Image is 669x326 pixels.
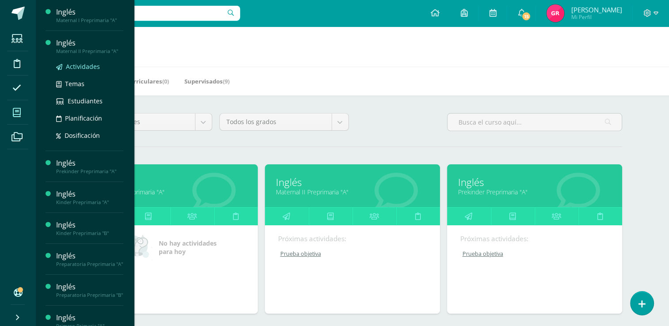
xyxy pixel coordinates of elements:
[278,234,427,243] div: Próximas actividades:
[56,158,123,168] div: Inglés
[56,292,123,298] div: Preparatoria Preprimaria "B"
[56,61,123,72] a: Actividades
[460,250,610,258] a: Prueba objetiva
[56,230,123,236] div: Kinder Preprimaria "B"
[56,251,123,267] a: InglésPreparatoria Preprimaria "A"
[94,175,247,189] a: Inglés
[521,11,531,21] span: 15
[276,175,429,189] a: Inglés
[65,80,84,88] span: Temas
[223,77,229,85] span: (9)
[65,114,102,122] span: Planificación
[56,189,123,205] a: InglésKinder Preprimaria "A"
[56,7,123,17] div: Inglés
[90,114,188,130] span: Todos los niveles
[184,74,229,88] a: Supervisados(9)
[56,113,123,123] a: Planificación
[56,261,123,267] div: Preparatoria Preprimaria "A"
[162,77,169,85] span: (0)
[447,114,622,131] input: Busca el curso aquí...
[571,5,622,14] span: [PERSON_NAME]
[56,282,123,298] a: InglésPreparatoria Preprimaria "B"
[547,4,564,22] img: a8b7d6a32ad83b69ddb3ec802e209076.png
[56,38,123,54] a: InglésMaternal II Preprimaria "A"
[56,48,123,54] div: Maternal II Preprimaria "A"
[68,97,103,105] span: Estudiantes
[56,7,123,23] a: InglésMaternal I Preprimaria "A"
[571,13,622,21] span: Mi Perfil
[56,17,123,23] div: Maternal I Preprimaria "A"
[220,114,348,130] a: Todos los grados
[56,38,123,48] div: Inglés
[460,234,609,243] div: Próximas actividades:
[278,250,428,258] a: Prueba objetiva
[276,188,429,196] a: Maternal II Preprimaria "A"
[94,188,247,196] a: Maternal I Preprimaria "A"
[56,96,123,106] a: Estudiantes
[226,114,325,130] span: Todos los grados
[56,282,123,292] div: Inglés
[56,313,123,323] div: Inglés
[56,158,123,174] a: InglésPrekinder Preprimaria "A"
[56,220,123,236] a: InglésKinder Preprimaria "B"
[56,220,123,230] div: Inglés
[99,74,169,88] a: Mis Extracurriculares(0)
[66,62,100,71] span: Actividades
[56,251,123,261] div: Inglés
[56,199,123,205] div: Kinder Preprimaria "A"
[458,188,611,196] a: Prekinder Preprimaria "A"
[458,175,611,189] a: Inglés
[56,189,123,199] div: Inglés
[83,114,212,130] a: Todos los niveles
[41,6,240,21] input: Busca un usuario...
[65,131,100,140] span: Dosificación
[159,239,217,256] span: No hay actividades para hoy
[56,79,123,89] a: Temas
[56,168,123,174] div: Prekinder Preprimaria "A"
[56,130,123,140] a: Dosificación
[123,234,153,261] img: no_activities_small.png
